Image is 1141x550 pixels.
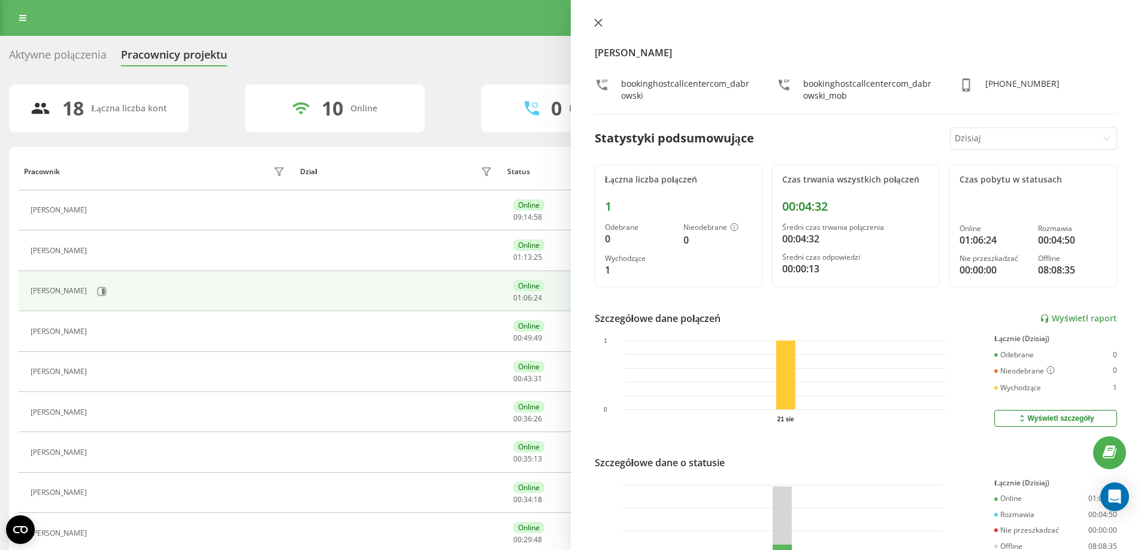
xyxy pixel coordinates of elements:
div: : : [513,334,542,342]
div: : : [513,536,542,544]
div: [PERSON_NAME] [31,448,90,457]
div: 0 [551,97,562,120]
div: 01:06:24 [960,233,1028,247]
span: 43 [523,373,532,384]
h4: [PERSON_NAME] [595,45,1118,60]
div: : : [513,253,542,262]
a: Wyświetl raport [1040,314,1117,324]
div: 0 [605,232,674,246]
div: Online [960,224,1028,233]
div: [PERSON_NAME] [31,529,90,537]
div: 0 [1113,366,1117,376]
div: Online [513,280,544,291]
span: 00 [513,373,522,384]
div: : : [513,375,542,383]
span: 00 [513,454,522,464]
div: Aktywne połączenia [9,48,107,67]
div: Nieodebrane [994,366,1055,376]
div: Odebrane [994,351,1034,359]
div: 08:08:35 [1038,263,1107,277]
div: 00:04:32 [782,232,930,246]
div: Online [513,482,544,493]
div: Online [513,320,544,332]
span: 35 [523,454,532,464]
text: 1 [604,338,607,344]
div: Online [513,199,544,211]
div: [PERSON_NAME] [31,247,90,255]
div: 0 [683,233,752,247]
div: Łącznie (Dzisiaj) [994,479,1117,487]
div: [PERSON_NAME] [31,206,90,214]
div: Łączna liczba połączeń [605,175,752,185]
div: 10 [322,97,343,120]
div: Łącznie (Dzisiaj) [994,335,1117,343]
div: 0 [1113,351,1117,359]
div: 1 [605,263,674,277]
div: 00:00:00 [1088,526,1117,534]
div: [PHONE_NUMBER] [985,78,1060,102]
span: 34 [523,494,532,505]
div: Pracownik [24,168,60,176]
div: Pracownicy projektu [121,48,227,67]
div: 00:00:13 [782,262,930,276]
div: Dział [300,168,317,176]
span: 13 [523,252,532,262]
div: Status [507,168,530,176]
div: 01:06:24 [1088,494,1117,503]
text: 0 [604,406,607,413]
div: [PERSON_NAME] [31,408,90,417]
span: 01 [513,293,522,303]
span: 18 [534,494,542,505]
div: bookinghostcallcentercom_dabrowski [621,78,753,102]
div: : : [513,294,542,302]
div: Online [994,494,1022,503]
span: 09 [513,212,522,222]
span: 00 [513,414,522,424]
span: 14 [523,212,532,222]
div: Szczegółowe dane połączeń [595,311,721,326]
div: : : [513,496,542,504]
div: Wychodzące [994,384,1041,392]
div: 00:00:00 [960,263,1028,277]
div: Czas trwania wszystkich połączeń [782,175,930,185]
div: : : [513,213,542,221]
div: Offline [1038,254,1107,263]
div: [PERSON_NAME] [31,327,90,336]
span: 48 [534,534,542,545]
div: 00:04:50 [1038,233,1107,247]
span: 01 [513,252,522,262]
span: 36 [523,414,532,424]
span: 25 [534,252,542,262]
span: 24 [534,293,542,303]
span: 31 [534,373,542,384]
div: : : [513,455,542,463]
span: 00 [513,534,522,545]
div: Online [350,104,377,114]
div: Nieodebrane [683,223,752,233]
div: Online [513,239,544,251]
span: 49 [523,333,532,343]
div: Wychodzące [605,254,674,263]
div: Nie przeszkadzać [960,254,1028,263]
div: [PERSON_NAME] [31,287,90,295]
span: 49 [534,333,542,343]
div: Open Intercom Messenger [1100,482,1129,511]
div: Łączna liczba kont [91,104,167,114]
span: 06 [523,293,532,303]
span: 13 [534,454,542,464]
div: 1 [1113,384,1117,392]
div: 00:04:50 [1088,511,1117,519]
div: 18 [62,97,84,120]
span: 29 [523,534,532,545]
div: [PERSON_NAME] [31,367,90,376]
div: Online [513,441,544,452]
div: Online [513,401,544,412]
div: Nie przeszkadzać [994,526,1059,534]
span: 58 [534,212,542,222]
div: bookinghostcallcentercom_dabrowski_mob [803,78,935,102]
div: Odebrane [605,223,674,232]
button: Wyświetl szczegóły [994,410,1117,427]
text: 21 sie [777,416,794,423]
span: 00 [513,494,522,505]
span: 00 [513,333,522,343]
